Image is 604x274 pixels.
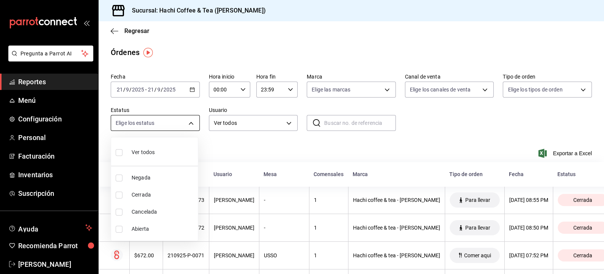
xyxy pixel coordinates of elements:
[132,208,195,216] span: Cancelada
[132,225,195,233] span: Abierta
[132,191,195,199] span: Cerrada
[132,174,195,182] span: Negada
[132,148,155,156] span: Ver todos
[143,48,153,57] img: Tooltip marker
